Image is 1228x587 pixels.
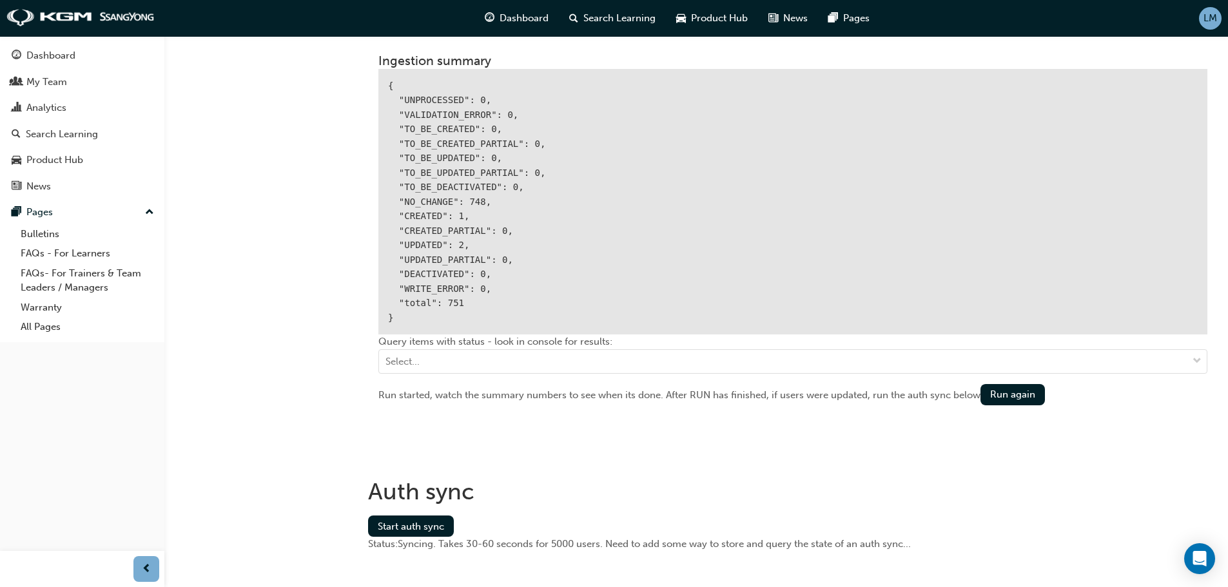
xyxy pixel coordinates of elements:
[6,9,155,27] img: kgm
[378,69,1207,335] div: { "UNPROCESSED": 0, "VALIDATION_ERROR": 0, "TO_BE_CREATED": 0, "TO_BE_CREATED_PARTIAL": 0, "TO_BE...
[666,5,758,32] a: car-iconProduct Hub
[980,384,1045,405] button: Run again
[5,175,159,198] a: News
[26,101,66,115] div: Analytics
[145,204,154,221] span: up-icon
[474,5,559,32] a: guage-iconDashboard
[385,354,420,369] div: Select...
[783,11,808,26] span: News
[12,50,21,62] span: guage-icon
[583,11,656,26] span: Search Learning
[368,515,454,537] button: Start auth sync
[26,205,53,220] div: Pages
[378,384,1207,405] div: Run started, watch the summary numbers to see when its done. After RUN has finished, if users wer...
[12,129,21,140] span: search-icon
[5,148,159,172] a: Product Hub
[1193,353,1202,370] span: down-icon
[485,10,494,26] span: guage-icon
[758,5,818,32] a: news-iconNews
[843,11,870,26] span: Pages
[26,179,51,194] div: News
[368,537,1218,552] div: Status: Syncing. Takes 30-60 seconds for 5000 users. Need to add some way to store and query the ...
[5,122,159,146] a: Search Learning
[15,264,159,298] a: FAQs- For Trainers & Team Leaders / Managers
[15,298,159,318] a: Warranty
[378,53,1207,68] h3: Ingestion summary
[12,77,21,88] span: people-icon
[5,41,159,200] button: DashboardMy TeamAnalyticsSearch LearningProduct HubNews
[691,11,748,26] span: Product Hub
[12,181,21,193] span: news-icon
[569,10,578,26] span: search-icon
[1199,7,1222,30] button: LM
[1184,543,1215,574] div: Open Intercom Messenger
[768,10,778,26] span: news-icon
[26,48,75,63] div: Dashboard
[5,70,159,94] a: My Team
[15,317,159,337] a: All Pages
[5,200,159,224] button: Pages
[26,75,67,90] div: My Team
[1204,11,1217,26] span: LM
[12,207,21,218] span: pages-icon
[368,477,1218,506] h1: Auth sync
[26,127,98,142] div: Search Learning
[676,10,686,26] span: car-icon
[142,561,151,577] span: prev-icon
[378,334,1207,384] div: Query items with status - look in console for results:
[15,244,159,264] a: FAQs - For Learners
[500,11,549,26] span: Dashboard
[5,96,159,120] a: Analytics
[559,5,666,32] a: search-iconSearch Learning
[5,44,159,68] a: Dashboard
[818,5,880,32] a: pages-iconPages
[26,153,83,168] div: Product Hub
[12,102,21,114] span: chart-icon
[15,224,159,244] a: Bulletins
[828,10,838,26] span: pages-icon
[12,155,21,166] span: car-icon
